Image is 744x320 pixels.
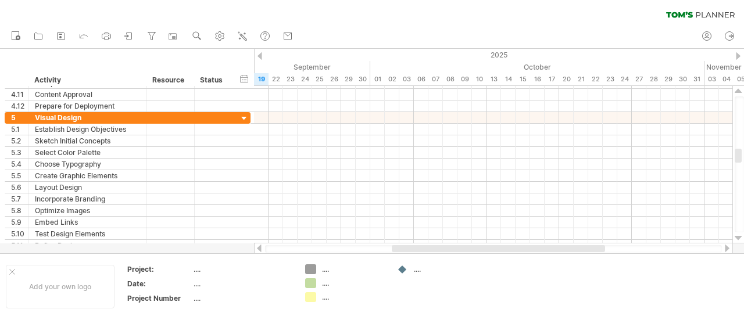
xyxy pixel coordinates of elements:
[675,73,690,85] div: Thursday, 30 October 2025
[35,89,141,100] div: Content Approval
[559,73,574,85] div: Monday, 20 October 2025
[11,89,28,100] div: 4.11
[545,73,559,85] div: Friday, 17 October 2025
[298,73,312,85] div: Wednesday, 24 September 2025
[11,182,28,193] div: 5.6
[11,228,28,239] div: 5.10
[322,292,385,302] div: ....
[719,73,734,85] div: Tuesday, 4 November 2025
[414,73,428,85] div: Monday, 6 October 2025
[35,112,141,123] div: Visual Design
[11,205,28,216] div: 5.8
[11,170,28,181] div: 5.5
[35,100,141,112] div: Prepare for Deployment
[194,293,291,303] div: ....
[6,265,115,308] div: Add your own logo
[312,73,327,85] div: Thursday, 25 September 2025
[194,279,291,289] div: ....
[11,112,28,123] div: 5
[322,278,385,288] div: ....
[11,147,28,158] div: 5.3
[516,73,530,85] div: Wednesday, 15 October 2025
[443,73,457,85] div: Wednesday, 8 October 2025
[34,74,140,86] div: Activity
[370,73,385,85] div: Wednesday, 1 October 2025
[11,240,28,251] div: 5.11
[11,100,28,112] div: 4.12
[356,73,370,85] div: Tuesday, 30 September 2025
[254,73,269,85] div: Friday, 19 September 2025
[11,124,28,135] div: 5.1
[194,264,291,274] div: ....
[428,73,443,85] div: Tuesday, 7 October 2025
[472,73,487,85] div: Friday, 10 October 2025
[127,264,191,274] div: Project:
[35,193,141,204] div: Incorporate Branding
[35,240,141,251] div: Refine Design
[646,73,661,85] div: Tuesday, 28 October 2025
[35,159,141,170] div: Choose Typography
[283,73,298,85] div: Tuesday, 23 September 2025
[690,73,704,85] div: Friday, 31 October 2025
[704,73,719,85] div: Monday, 3 November 2025
[35,182,141,193] div: Layout Design
[322,264,385,274] div: ....
[35,228,141,239] div: Test Design Elements
[632,73,646,85] div: Monday, 27 October 2025
[574,73,588,85] div: Tuesday, 21 October 2025
[530,73,545,85] div: Thursday, 16 October 2025
[457,73,472,85] div: Thursday, 9 October 2025
[35,205,141,216] div: Optimize Images
[487,73,501,85] div: Monday, 13 October 2025
[200,74,226,86] div: Status
[35,135,141,146] div: Sketch Initial Concepts
[341,73,356,85] div: Monday, 29 September 2025
[11,193,28,204] div: 5.7
[370,61,704,73] div: October 2025
[501,73,516,85] div: Tuesday, 14 October 2025
[385,73,399,85] div: Thursday, 2 October 2025
[35,124,141,135] div: Establish Design Objectives
[11,135,28,146] div: 5.2
[399,73,414,85] div: Friday, 3 October 2025
[269,73,283,85] div: Monday, 22 September 2025
[35,147,141,158] div: Select Color Palette
[35,217,141,228] div: Embed Links
[617,73,632,85] div: Friday, 24 October 2025
[327,73,341,85] div: Friday, 26 September 2025
[588,73,603,85] div: Wednesday, 22 October 2025
[11,217,28,228] div: 5.9
[661,73,675,85] div: Wednesday, 29 October 2025
[414,264,477,274] div: ....
[152,74,188,86] div: Resource
[127,293,191,303] div: Project Number
[11,159,28,170] div: 5.4
[35,170,141,181] div: Create Graphic Elements
[127,279,191,289] div: Date:
[603,73,617,85] div: Thursday, 23 October 2025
